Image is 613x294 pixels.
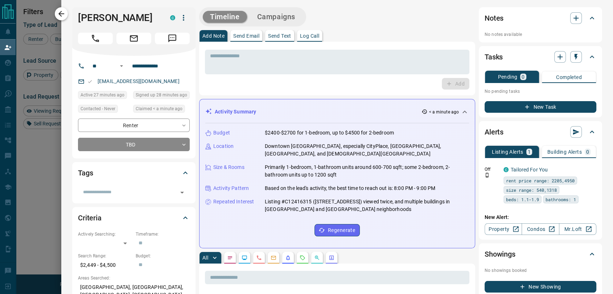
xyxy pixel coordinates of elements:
[498,74,517,79] p: Pending
[485,248,515,260] h2: Showings
[227,255,233,261] svg: Notes
[556,75,582,80] p: Completed
[506,196,539,203] span: beds: 1.1-1.9
[485,101,596,113] button: New Task
[314,255,320,261] svg: Opportunities
[506,186,557,194] span: size range: 540,1318
[271,255,276,261] svg: Emails
[133,105,190,115] div: Mon Oct 13 2025
[485,223,522,235] a: Property
[202,33,225,38] p: Add Note
[485,9,596,27] div: Notes
[265,129,394,137] p: $2400-$2700 for 1-bedroom, up to $4500 for 2-bedroom
[300,255,305,261] svg: Requests
[492,149,523,154] p: Listing Alerts
[485,51,503,63] h2: Tasks
[213,185,249,192] p: Activity Pattern
[265,163,469,179] p: Primarily 1-bedroom, 1-bathroom units around 600-700 sqft; some 2-bedroom, 2-bathroom units up to...
[546,196,576,203] span: bathrooms: 1
[213,163,244,171] p: Size & Rooms
[170,15,175,20] div: condos.ca
[314,224,360,236] button: Regenerate
[81,91,124,99] span: Active 27 minutes ago
[506,177,575,184] span: rent price range: 2205,4950
[177,187,187,198] button: Open
[213,129,230,137] p: Budget
[78,209,190,227] div: Criteria
[133,91,190,101] div: Mon Oct 13 2025
[78,119,190,132] div: Renter
[233,33,259,38] p: Send Email
[87,79,92,84] svg: Email Valid
[116,33,151,44] span: Email
[547,149,582,154] p: Building Alerts
[78,212,102,224] h2: Criteria
[265,185,435,192] p: Based on the lead's activity, the best time to reach out is: 8:00 PM - 9:00 PM
[136,91,187,99] span: Signed up 28 minutes ago
[485,31,596,38] p: No notes available
[78,12,159,24] h1: [PERSON_NAME]
[215,108,256,116] p: Activity Summary
[136,231,190,237] p: Timeframe:
[250,11,303,23] button: Campaigns
[429,109,459,115] p: < a minute ago
[98,78,180,84] a: [EMAIL_ADDRESS][DOMAIN_NAME]
[78,275,190,281] p: Areas Searched:
[485,281,596,293] button: New Showing
[485,12,503,24] h2: Notes
[81,105,115,112] span: Contacted - Never
[485,245,596,263] div: Showings
[285,255,291,261] svg: Listing Alerts
[202,255,208,260] p: All
[586,149,589,154] p: 0
[78,33,113,44] span: Call
[559,223,596,235] a: Mr.Loft
[485,166,499,173] p: Off
[485,123,596,141] div: Alerts
[528,149,531,154] p: 1
[485,86,596,97] p: No pending tasks
[78,164,190,182] div: Tags
[136,253,190,259] p: Budget:
[78,253,132,259] p: Search Range:
[78,167,93,179] h2: Tags
[485,214,596,221] p: New Alert:
[522,223,559,235] a: Condos
[155,33,190,44] span: Message
[268,33,291,38] p: Send Text
[485,173,490,178] svg: Push Notification Only
[242,255,247,261] svg: Lead Browsing Activity
[485,126,503,138] h2: Alerts
[522,74,524,79] p: 0
[213,142,234,150] p: Location
[256,255,262,261] svg: Calls
[485,267,596,274] p: No showings booked
[503,167,509,172] div: condos.ca
[329,255,334,261] svg: Agent Actions
[511,167,548,173] a: Tailored For You
[205,105,469,119] div: Activity Summary< a minute ago
[78,259,132,271] p: $2,449 - $4,500
[485,48,596,66] div: Tasks
[265,198,469,213] p: Listing #C12416315 ([STREET_ADDRESS]) viewed twice, and multiple buildings in [GEOGRAPHIC_DATA] a...
[300,33,319,38] p: Log Call
[117,62,126,70] button: Open
[136,105,182,112] span: Claimed < a minute ago
[265,142,469,158] p: Downtown [GEOGRAPHIC_DATA], especially CityPlace, [GEOGRAPHIC_DATA], [GEOGRAPHIC_DATA], and [DEMO...
[203,11,247,23] button: Timeline
[78,138,190,151] div: TBD
[78,231,132,237] p: Actively Searching:
[78,91,129,101] div: Mon Oct 13 2025
[213,198,254,206] p: Repeated Interest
